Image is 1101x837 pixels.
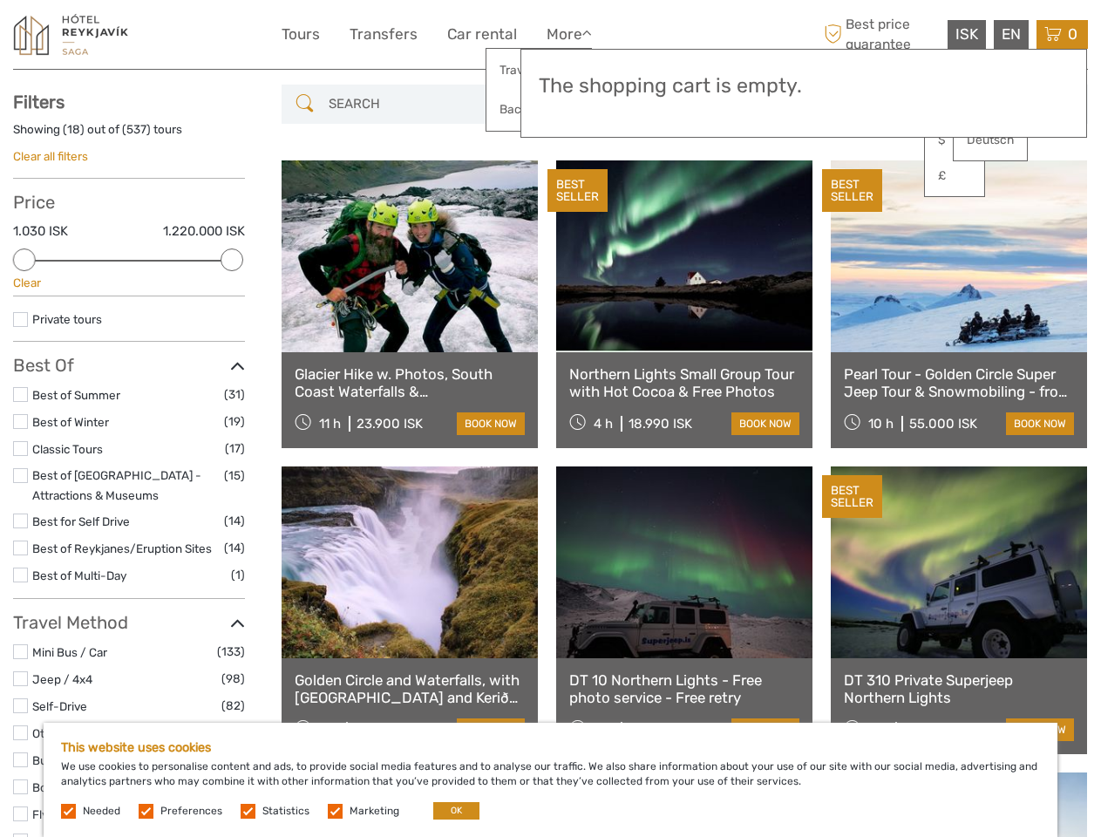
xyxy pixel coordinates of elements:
div: 23.900 ISK [357,416,423,432]
span: (17) [225,439,245,459]
a: book now [457,718,525,741]
button: OK [433,802,479,820]
img: 1545-f919e0b8-ed97-4305-9c76-0e37fee863fd_logo_small.jpg [13,13,129,56]
span: (31) [224,384,245,405]
a: Transfers [350,22,418,47]
a: $ [925,125,984,156]
span: (15) [224,466,245,486]
span: 10 h [868,416,894,432]
a: Deutsch [954,125,1027,156]
span: Best price guarantee [819,15,943,53]
span: (19) [224,412,245,432]
label: Marketing [350,804,399,819]
div: EN [994,20,1029,49]
label: 1.220.000 ISK [163,222,245,241]
p: We're away right now. Please check back later! [24,31,197,44]
div: BEST SELLER [822,475,882,519]
label: Preferences [160,804,222,819]
div: 18.990 ISK [629,416,692,432]
a: Car rental [447,22,517,47]
a: Boat [32,780,58,794]
a: DT 310 Private Superjeep Northern Lights [844,671,1074,707]
a: £ [925,160,984,192]
span: (82) [221,696,245,716]
h5: This website uses cookies [61,740,1040,755]
a: Best of Summer [32,388,120,402]
a: Classic Tours [32,442,103,456]
span: (98) [221,669,245,689]
a: Glacier Hike w. Photos, South Coast Waterfalls & [GEOGRAPHIC_DATA] [295,365,525,401]
div: 29.900 ISK [629,722,694,738]
a: Back to Hotel [486,92,591,126]
div: 159.900 ISK [903,722,974,738]
label: Statistics [262,804,309,819]
div: 55.000 ISK [909,416,977,432]
a: DT 10 Northern Lights - Free photo service - Free retry [569,671,799,707]
a: Pearl Tour - Golden Circle Super Jeep Tour & Snowmobiling - from [GEOGRAPHIC_DATA] [844,365,1074,401]
span: 0 [1065,25,1080,43]
a: book now [457,412,525,435]
input: SEARCH [322,89,529,119]
a: Flying [32,807,65,821]
a: Best of Reykjanes/Eruption Sites [32,541,212,555]
div: BEST SELLER [547,169,608,213]
label: 537 [126,121,146,138]
span: (1) [231,565,245,585]
h3: Best Of [13,355,245,376]
span: 4 h [594,416,613,432]
a: Northern Lights Small Group Tour with Hot Cocoa & Free Photos [569,365,799,401]
a: Travel Articles [486,53,591,87]
span: ISK [955,25,978,43]
a: book now [1006,412,1074,435]
a: Best of [GEOGRAPHIC_DATA] - Attractions & Museums [32,468,201,502]
h3: Travel Method [13,612,245,633]
span: 9 h [319,722,338,738]
a: book now [1006,718,1074,741]
a: Private tours [32,312,102,326]
a: More [547,22,592,47]
button: Open LiveChat chat widget [200,27,221,48]
a: Best for Self Drive [32,514,130,528]
a: Tours [282,22,320,47]
div: 17.990 ISK [354,722,415,738]
div: BEST SELLER [822,169,882,213]
a: Best of Winter [32,415,109,429]
a: Clear all filters [13,149,88,163]
span: 4 h [868,722,887,738]
div: Clear [13,275,245,291]
a: Other / Non-Travel [32,726,133,740]
span: (14) [224,511,245,531]
label: 18 [67,121,80,138]
span: 11 h [319,416,341,432]
label: 1.030 ISK [13,222,68,241]
a: book now [731,718,799,741]
a: Mini Bus / Car [32,645,107,659]
a: Bus [32,753,53,767]
div: Showing ( ) out of ( ) tours [13,121,245,148]
a: Golden Circle and Waterfalls, with [GEOGRAPHIC_DATA] and Kerið in small group [295,671,525,707]
h3: The shopping cart is empty. [539,74,1069,99]
span: 4 h [594,722,613,738]
div: We use cookies to personalise content and ads, to provide social media features and to analyse ou... [44,723,1057,837]
a: book now [731,412,799,435]
span: (133) [217,642,245,662]
a: Jeep / 4x4 [32,672,92,686]
a: Best of Multi-Day [32,568,126,582]
h3: Price [13,192,245,213]
span: (14) [224,538,245,558]
a: Self-Drive [32,699,87,713]
label: Needed [83,804,120,819]
strong: Filters [13,92,65,112]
